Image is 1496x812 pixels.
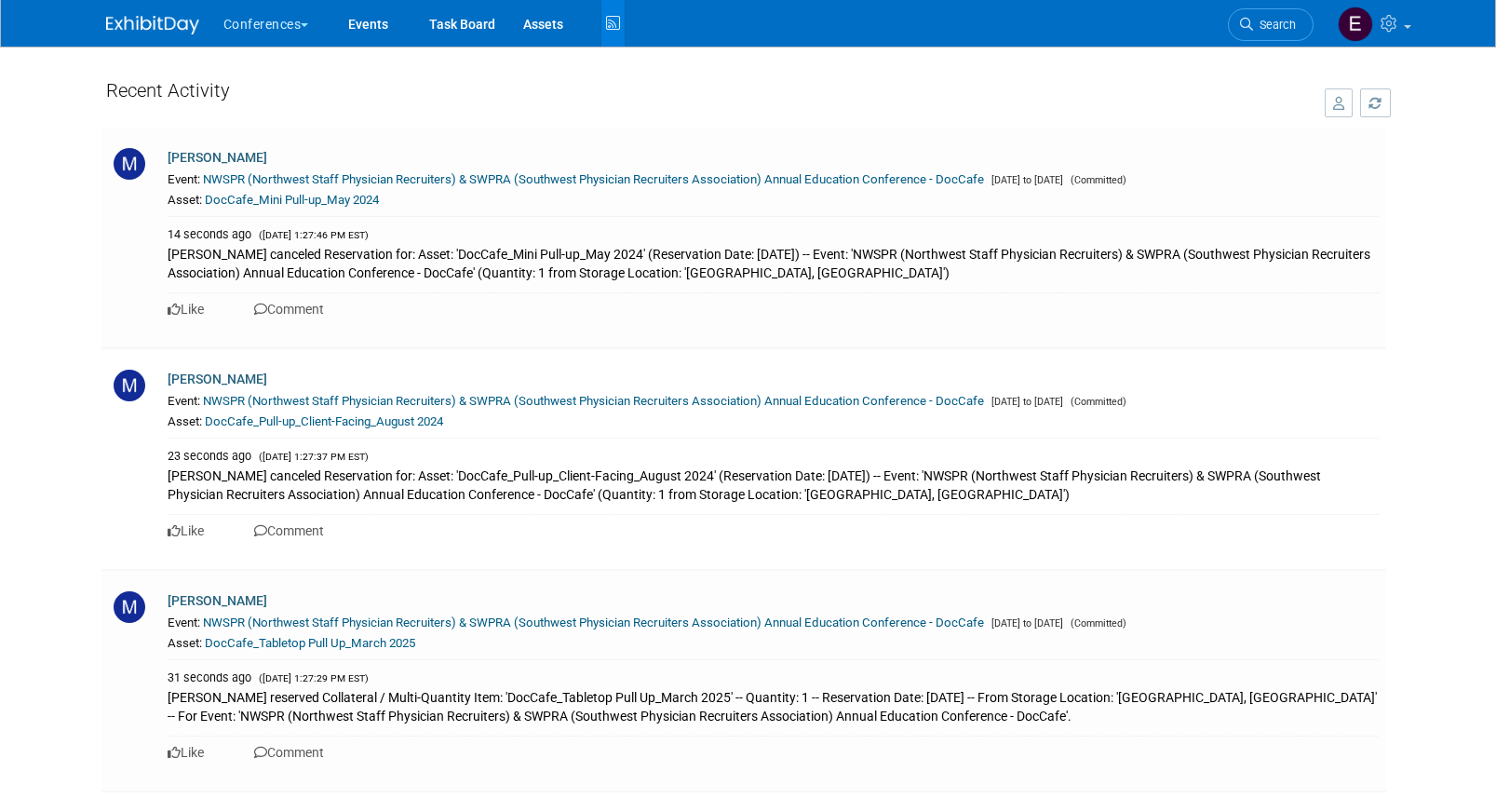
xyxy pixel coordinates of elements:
a: Comment [254,745,324,760]
img: Erin Anderson [1338,7,1373,42]
span: Search [1253,18,1296,32]
span: Event: [168,616,200,629]
span: 31 seconds ago [168,670,251,684]
span: ([DATE] 1:27:37 PM EST) [254,451,369,463]
span: [DATE] to [DATE] [987,174,1063,186]
a: DocCafe_Tabletop Pull Up_March 2025 [205,636,415,650]
a: Comment [254,523,324,538]
img: M.jpg [114,370,145,401]
a: NWSPR (Northwest Staff Physician Recruiters) & SWPRA (Southwest Physician Recruiters Association)... [203,172,984,186]
span: (Committed) [1066,617,1126,629]
a: NWSPR (Northwest Staff Physician Recruiters) & SWPRA (Southwest Physician Recruiters Association)... [203,616,984,629]
div: [PERSON_NAME] canceled Reservation for: Asset: 'DocCafe_Mini Pull-up_May 2024' (Reservation Date:... [168,243,1379,282]
span: Asset: [168,414,202,428]
span: 23 seconds ago [168,449,251,463]
span: 14 seconds ago [168,227,251,241]
a: Like [168,302,204,317]
a: Comment [254,302,324,317]
span: ([DATE] 1:27:29 PM EST) [254,672,369,684]
span: (Committed) [1066,396,1126,408]
a: DocCafe_Pull-up_Client-Facing_August 2024 [205,414,443,428]
a: DocCafe_Mini Pull-up_May 2024 [205,193,379,207]
span: ([DATE] 1:27:46 PM EST) [254,229,369,241]
a: Search [1228,8,1314,41]
span: [DATE] to [DATE] [987,617,1063,629]
a: NWSPR (Northwest Staff Physician Recruiters) & SWPRA (Southwest Physician Recruiters Association)... [203,394,984,408]
img: M.jpg [114,591,145,623]
img: ExhibitDay [106,16,199,34]
div: [PERSON_NAME] canceled Reservation for: Asset: 'DocCafe_Pull-up_Client-Facing_August 2024' (Reser... [168,465,1379,504]
a: [PERSON_NAME] [168,593,267,608]
span: [DATE] to [DATE] [987,396,1063,408]
span: (Committed) [1066,174,1126,186]
div: [PERSON_NAME] reserved Collateral / Multi-Quantity Item: 'DocCafe_Tabletop Pull Up_March 2025' --... [168,686,1379,725]
a: [PERSON_NAME] [168,150,267,165]
span: Event: [168,394,200,408]
span: Asset: [168,193,202,207]
span: Asset: [168,636,202,650]
div: Recent Activity [106,70,1306,119]
img: M.jpg [114,148,145,180]
a: Like [168,745,204,760]
span: Event: [168,172,200,186]
a: [PERSON_NAME] [168,372,267,386]
a: Like [168,523,204,538]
